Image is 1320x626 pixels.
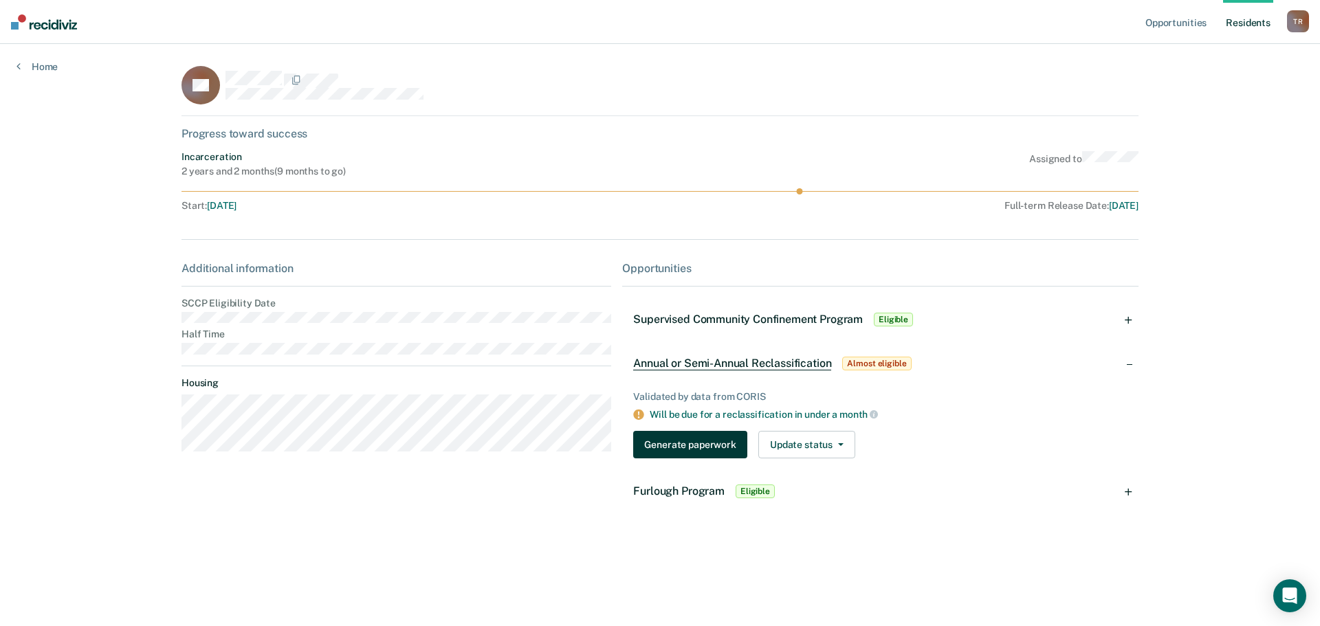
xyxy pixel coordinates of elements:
[181,151,346,163] div: Incarceration
[16,60,58,73] a: Home
[11,14,77,30] img: Recidiviz
[622,469,1138,513] div: Furlough ProgramEligible
[633,431,752,458] a: Navigate to form link
[181,127,1138,140] div: Progress toward success
[622,262,1138,275] div: Opportunities
[633,357,831,370] span: Annual or Semi-Annual Reclassification
[181,166,346,177] div: 2 years and 2 months ( 9 months to go )
[624,200,1138,212] div: Full-term Release Date :
[633,391,1127,403] div: Validated by data from CORIS
[874,313,913,326] span: Eligible
[622,342,1138,385] div: Annual or Semi-Annual ReclassificationAlmost eligible
[758,431,855,458] button: Update status
[736,484,775,498] span: Eligible
[633,313,863,326] span: Supervised Community Confinement Program
[650,408,1127,421] div: Will be due for a reclassification in under a month
[207,200,236,211] span: [DATE]
[181,328,611,340] dt: Half Time
[1287,10,1309,32] div: T R
[1109,200,1138,211] span: [DATE]
[181,262,611,275] div: Additional information
[842,357,911,370] span: Almost eligible
[181,377,611,389] dt: Housing
[633,431,747,458] button: Generate paperwork
[1273,579,1306,612] div: Open Intercom Messenger
[633,484,724,498] span: Furlough Program
[622,298,1138,342] div: Supervised Community Confinement ProgramEligible
[181,298,611,309] dt: SCCP Eligibility Date
[1029,151,1138,177] div: Assigned to
[181,200,618,212] div: Start :
[1287,10,1309,32] button: TR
